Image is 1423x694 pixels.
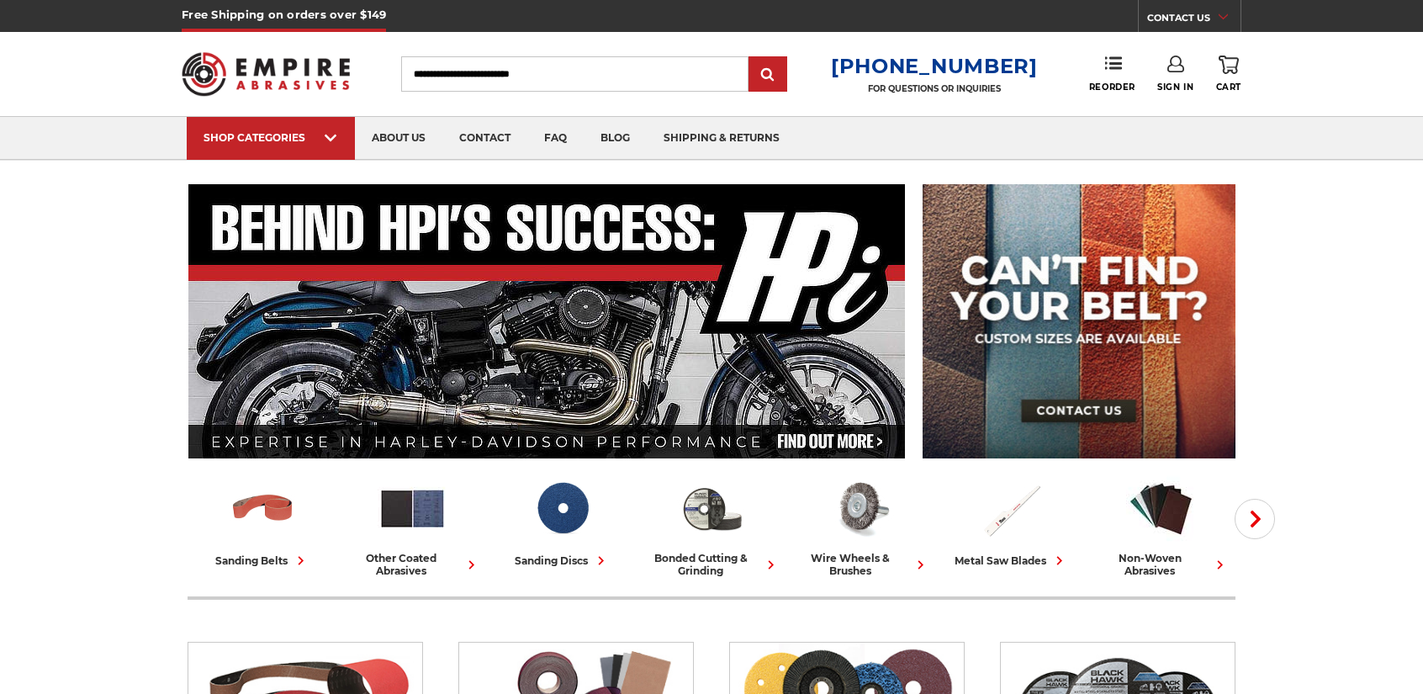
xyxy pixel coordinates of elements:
[1147,8,1240,32] a: CONTACT US
[1092,474,1229,577] a: non-woven abrasives
[751,58,785,92] input: Submit
[442,117,527,160] a: contact
[344,552,480,577] div: other coated abrasives
[215,552,309,570] div: sanding belts
[643,474,780,577] a: bonded cutting & grinding
[194,474,331,570] a: sanding belts
[494,474,630,570] a: sanding discs
[204,131,338,144] div: SHOP CATEGORIES
[831,54,1038,78] a: [PHONE_NUMBER]
[1089,82,1135,93] span: Reorder
[1089,56,1135,92] a: Reorder
[527,117,584,160] a: faq
[943,474,1079,570] a: metal saw blades
[677,474,747,543] img: Bonded Cutting & Grinding
[1157,82,1193,93] span: Sign In
[1216,56,1241,93] a: Cart
[793,474,929,577] a: wire wheels & brushes
[527,474,597,543] img: Sanding Discs
[1216,82,1241,93] span: Cart
[923,184,1235,458] img: promo banner for custom belts.
[515,552,610,570] div: sanding discs
[831,83,1038,94] p: FOR QUESTIONS OR INQUIRIES
[188,184,906,458] img: Banner for an interview featuring Horsepower Inc who makes Harley performance upgrades featured o...
[976,474,1046,543] img: Metal Saw Blades
[182,41,350,107] img: Empire Abrasives
[228,474,298,543] img: Sanding Belts
[1092,552,1229,577] div: non-woven abrasives
[1235,499,1275,539] button: Next
[827,474,897,543] img: Wire Wheels & Brushes
[643,552,780,577] div: bonded cutting & grinding
[344,474,480,577] a: other coated abrasives
[647,117,796,160] a: shipping & returns
[793,552,929,577] div: wire wheels & brushes
[584,117,647,160] a: blog
[378,474,447,543] img: Other Coated Abrasives
[955,552,1068,570] div: metal saw blades
[1126,474,1196,543] img: Non-woven Abrasives
[355,117,442,160] a: about us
